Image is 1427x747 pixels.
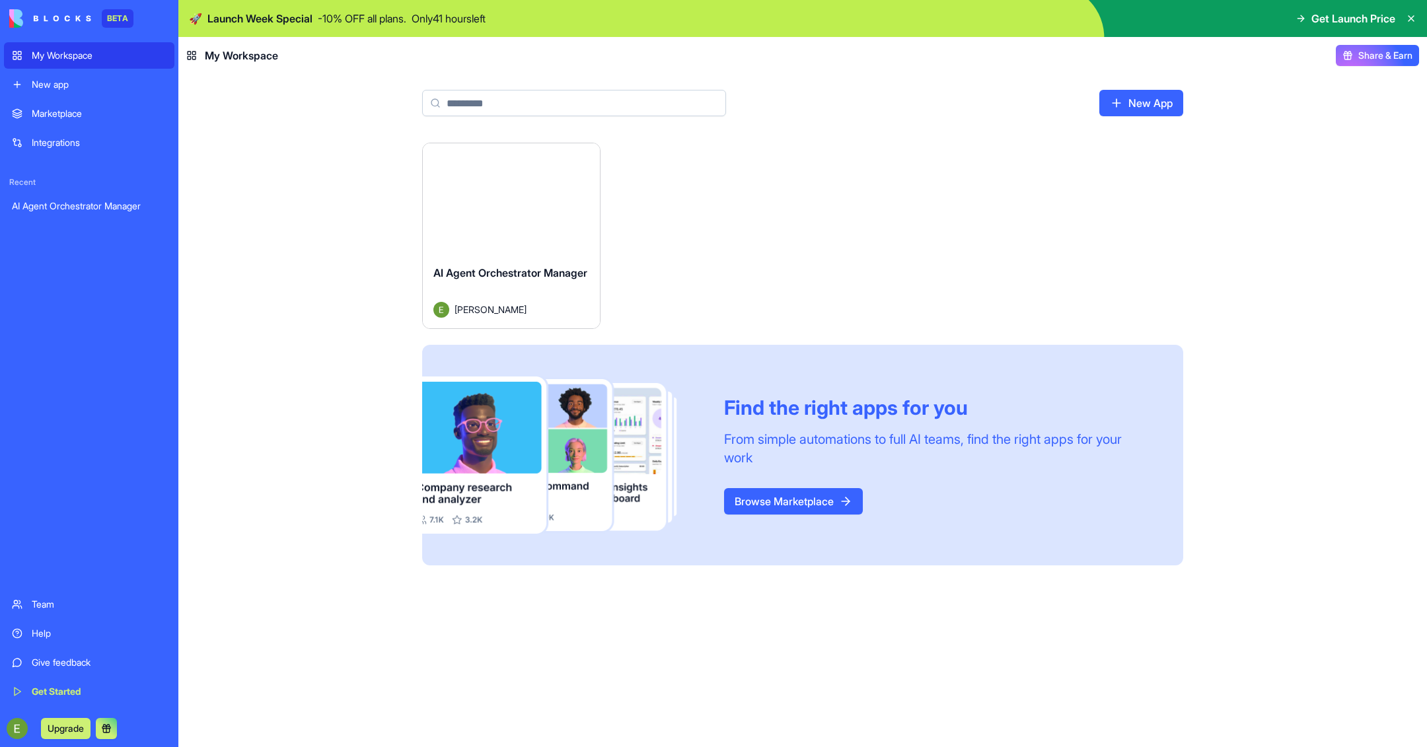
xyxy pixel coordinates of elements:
div: Integrations [32,136,166,149]
span: Share & Earn [1358,49,1412,62]
img: logo [9,9,91,28]
a: Team [4,591,174,618]
a: My Workspace [4,42,174,69]
img: Frame_181_egmpey.png [422,376,703,534]
div: From simple automations to full AI teams, find the right apps for your work [724,430,1152,467]
p: Only 41 hours left [412,11,486,26]
div: Get Started [32,685,166,698]
div: New app [32,78,166,91]
div: BETA [102,9,133,28]
img: ACg8ocJkFNdbzj4eHElJHt94jKgDB_eXikohqqcEUyZ1wx5TiJSA_w=s96-c [7,718,28,739]
a: New App [1099,90,1183,116]
div: Marketplace [32,107,166,120]
div: My Workspace [32,49,166,62]
div: Team [32,598,166,611]
img: Avatar [433,302,449,318]
a: Upgrade [41,721,91,734]
span: Get Launch Price [1311,11,1395,26]
span: Launch Week Special [207,11,312,26]
a: Integrations [4,129,174,156]
a: Help [4,620,174,647]
span: Recent [4,177,174,188]
span: My Workspace [205,48,278,63]
p: - 10 % OFF all plans. [318,11,406,26]
div: AI Agent Orchestrator Manager [12,199,166,213]
div: Help [32,627,166,640]
a: BETA [9,9,133,28]
div: Find the right apps for you [724,396,1152,419]
a: Get Started [4,678,174,705]
a: Give feedback [4,649,174,676]
a: New app [4,71,174,98]
span: AI Agent Orchestrator Manager [433,266,587,279]
span: [PERSON_NAME] [455,302,527,316]
a: Marketplace [4,100,174,127]
span: 🚀 [189,11,202,26]
div: Give feedback [32,656,166,669]
button: Share & Earn [1336,45,1419,66]
a: AI Agent Orchestrator ManagerAvatar[PERSON_NAME] [422,143,601,329]
a: AI Agent Orchestrator Manager [4,193,174,219]
a: Browse Marketplace [724,488,863,515]
button: Upgrade [41,718,91,739]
